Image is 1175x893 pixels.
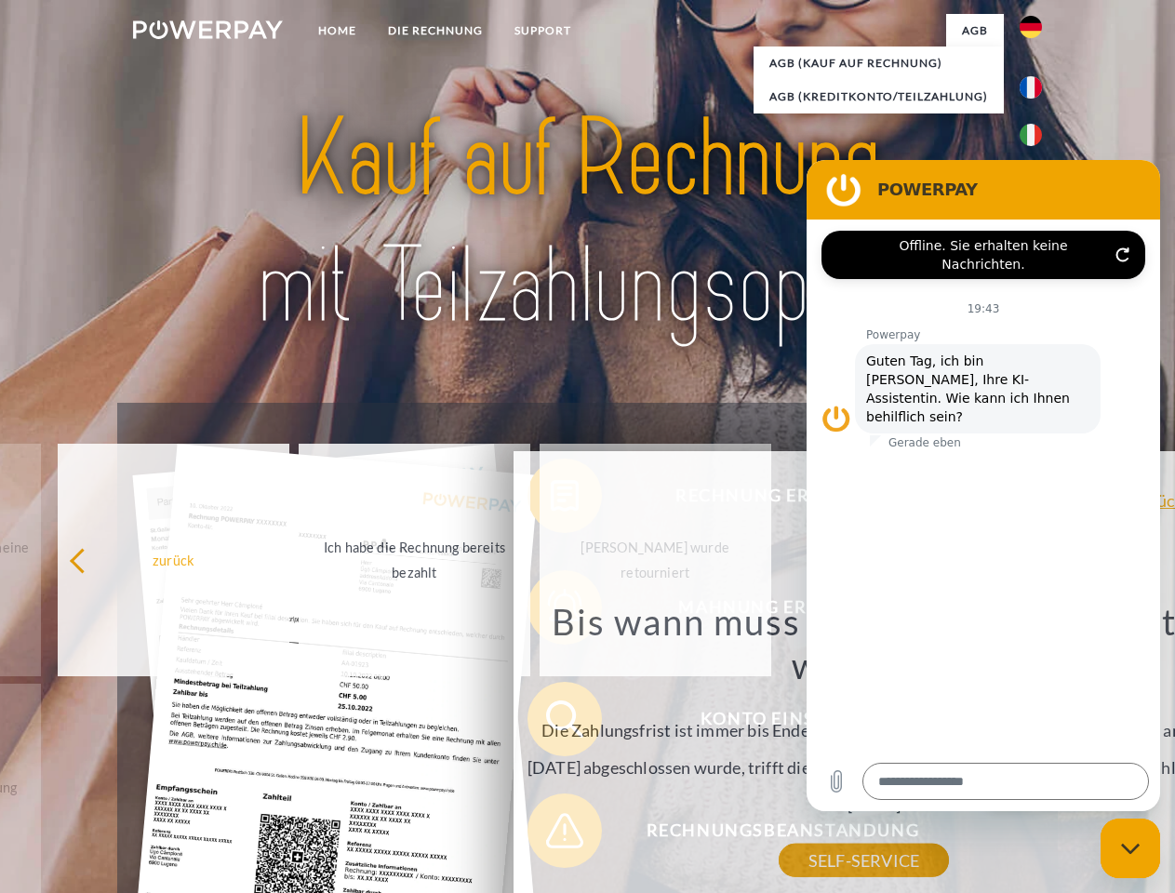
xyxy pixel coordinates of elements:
[1020,76,1042,99] img: fr
[1101,819,1160,878] iframe: Schaltfläche zum Öffnen des Messaging-Fensters; Konversation läuft
[807,160,1160,811] iframe: Messaging-Fenster
[1020,16,1042,38] img: de
[302,14,372,47] a: Home
[754,47,1004,80] a: AGB (Kauf auf Rechnung)
[69,547,278,572] div: zurück
[1020,124,1042,146] img: it
[133,20,283,39] img: logo-powerpay-white.svg
[178,89,997,356] img: title-powerpay_de.svg
[754,80,1004,113] a: AGB (Kreditkonto/Teilzahlung)
[372,14,499,47] a: DIE RECHNUNG
[310,535,519,585] div: Ich habe die Rechnung bereits bezahlt
[499,14,587,47] a: SUPPORT
[779,844,949,877] a: SELF-SERVICE
[946,14,1004,47] a: agb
